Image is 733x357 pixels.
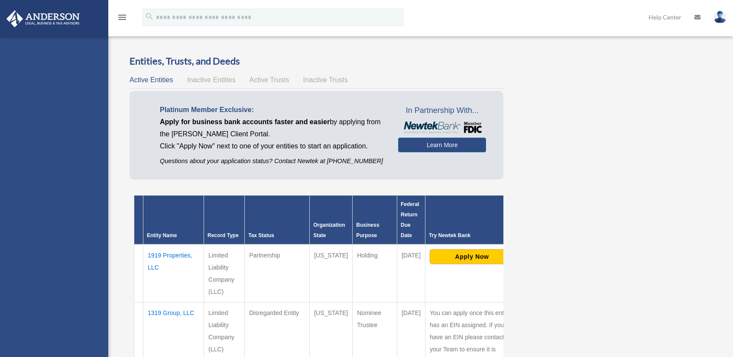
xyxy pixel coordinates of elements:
[303,76,348,84] span: Inactive Trusts
[397,196,425,245] th: Federal Return Due Date
[160,104,385,116] p: Platinum Member Exclusive:
[160,156,385,167] p: Questions about your application status? Contact Newtek at [PHONE_NUMBER]
[117,15,127,23] a: menu
[143,196,204,245] th: Entity Name
[117,12,127,23] i: menu
[204,244,245,302] td: Limited Liability Company (LLC)
[4,10,82,27] img: Anderson Advisors Platinum Portal
[310,244,353,302] td: [US_STATE]
[204,196,245,245] th: Record Type
[250,76,289,84] span: Active Trusts
[430,249,514,264] button: Apply Now
[398,138,486,152] a: Learn More
[145,12,154,21] i: search
[353,196,397,245] th: Business Purpose
[245,244,310,302] td: Partnership
[429,230,515,241] div: Try Newtek Bank
[160,140,385,152] p: Click "Apply Now" next to one of your entities to start an application.
[143,244,204,302] td: 1919 Properties, LLC
[130,55,503,68] h3: Entities, Trusts, and Deeds
[397,244,425,302] td: [DATE]
[160,116,385,140] p: by applying from the [PERSON_NAME] Client Portal.
[245,196,310,245] th: Tax Status
[310,196,353,245] th: Organization State
[353,244,397,302] td: Holding
[398,104,486,118] span: In Partnership With...
[160,118,330,125] span: Apply for business bank accounts faster and easier
[714,11,727,23] img: User Pic
[130,76,173,84] span: Active Entities
[402,122,482,133] img: NewtekBankLogoSM.png
[187,76,236,84] span: Inactive Entities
